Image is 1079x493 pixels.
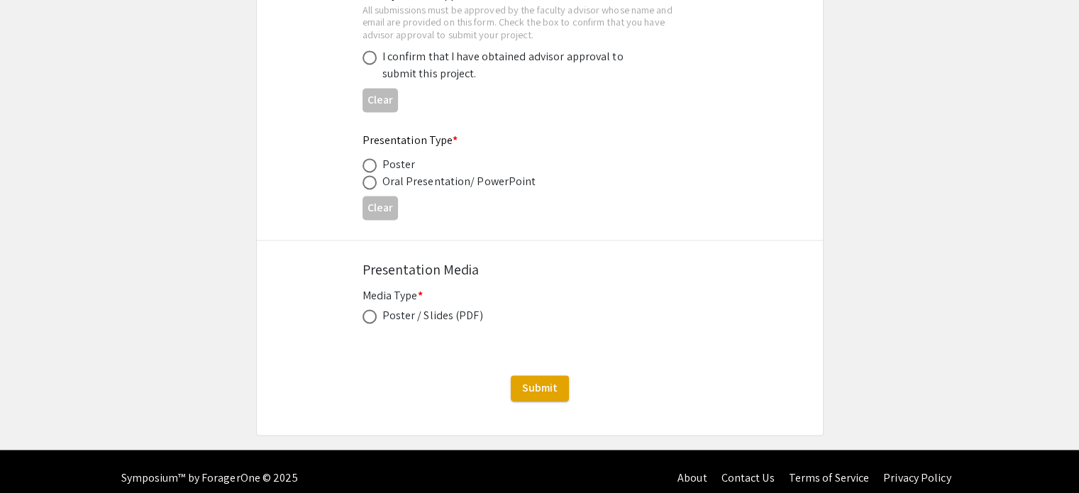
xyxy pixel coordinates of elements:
[382,48,631,82] div: I confirm that I have obtained advisor approval to submit this project.
[382,173,536,190] div: Oral Presentation/ PowerPoint
[511,375,569,401] button: Submit
[363,133,458,148] mat-label: Presentation Type
[363,288,423,303] mat-label: Media Type
[721,470,774,485] a: Contact Us
[883,470,951,485] a: Privacy Policy
[363,196,398,219] button: Clear
[363,4,695,41] div: All submissions must be approved by the faculty advisor whose name and email are provided on this...
[382,156,416,173] div: Poster
[522,380,558,395] span: Submit
[363,259,717,280] div: Presentation Media
[11,429,60,482] iframe: Chat
[677,470,707,485] a: About
[788,470,869,485] a: Terms of Service
[382,307,483,324] div: Poster / Slides (PDF)
[363,88,398,111] button: Clear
